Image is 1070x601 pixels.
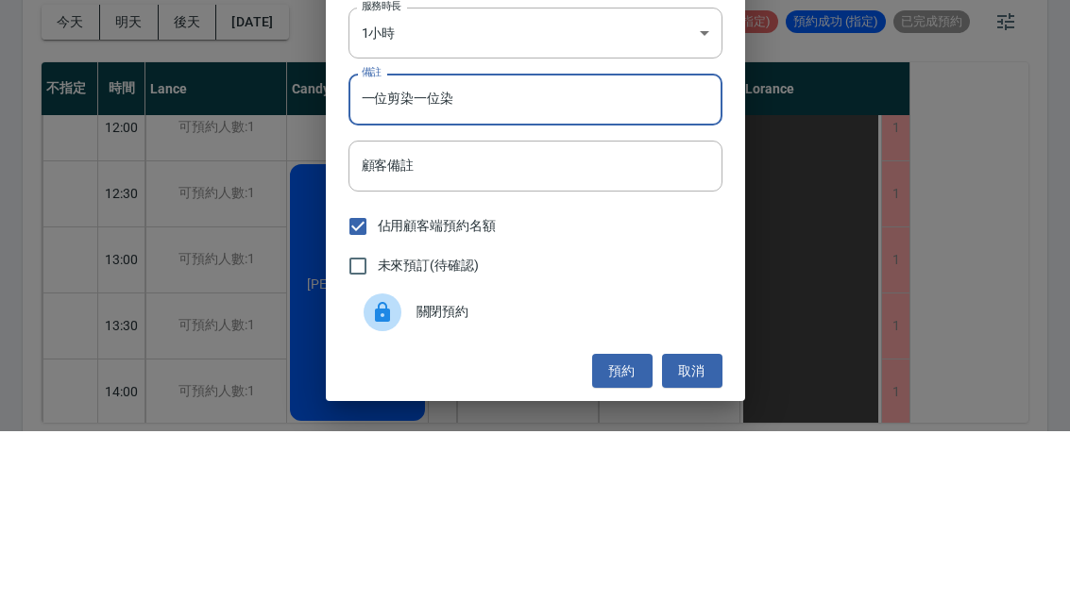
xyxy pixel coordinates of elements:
[348,177,722,228] div: 1小時
[378,386,497,406] span: 佔用顧客端預約名額
[362,235,382,249] label: 備註
[348,456,722,509] div: 關閉預約
[362,169,401,183] label: 服務時長
[416,472,707,492] span: 關閉預約
[592,524,653,559] button: 預約
[662,524,722,559] button: 取消
[362,103,408,117] label: 顧客姓名
[362,37,408,51] label: 顧客電話
[378,426,480,445] span: 未來預訂(待確認)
